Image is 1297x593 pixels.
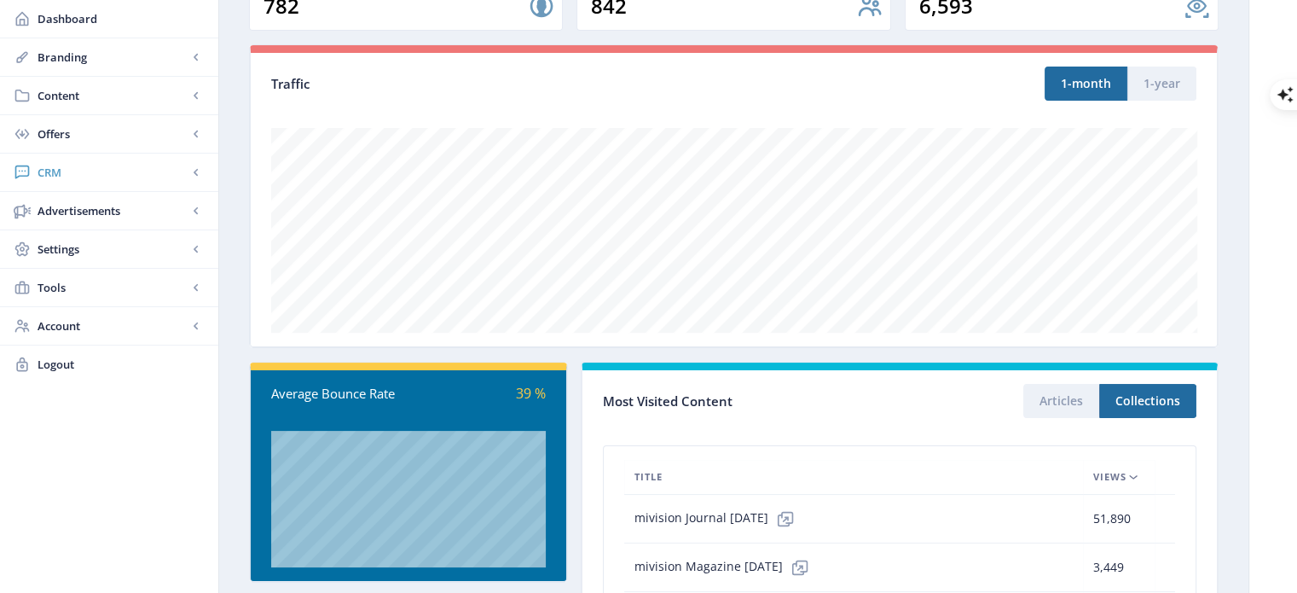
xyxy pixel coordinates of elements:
[634,467,663,487] span: Title
[38,356,205,373] span: Logout
[271,74,734,94] div: Traffic
[1093,509,1131,529] span: 51,890
[38,164,188,181] span: CRM
[38,49,188,66] span: Branding
[38,87,188,104] span: Content
[1127,67,1196,101] button: 1-year
[38,202,188,219] span: Advertisements
[1093,557,1124,578] span: 3,449
[603,388,900,415] div: Most Visited Content
[1093,467,1126,487] span: Views
[1099,384,1196,418] button: Collections
[38,10,205,27] span: Dashboard
[271,384,408,404] div: Average Bounce Rate
[38,317,188,334] span: Account
[634,502,802,536] span: mivision Journal [DATE]
[38,279,188,296] span: Tools
[1045,67,1127,101] button: 1-month
[516,384,546,403] span: 39 %
[1023,384,1099,418] button: Articles
[38,125,188,142] span: Offers
[38,241,188,258] span: Settings
[634,550,817,584] span: mivision Magazine [DATE]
